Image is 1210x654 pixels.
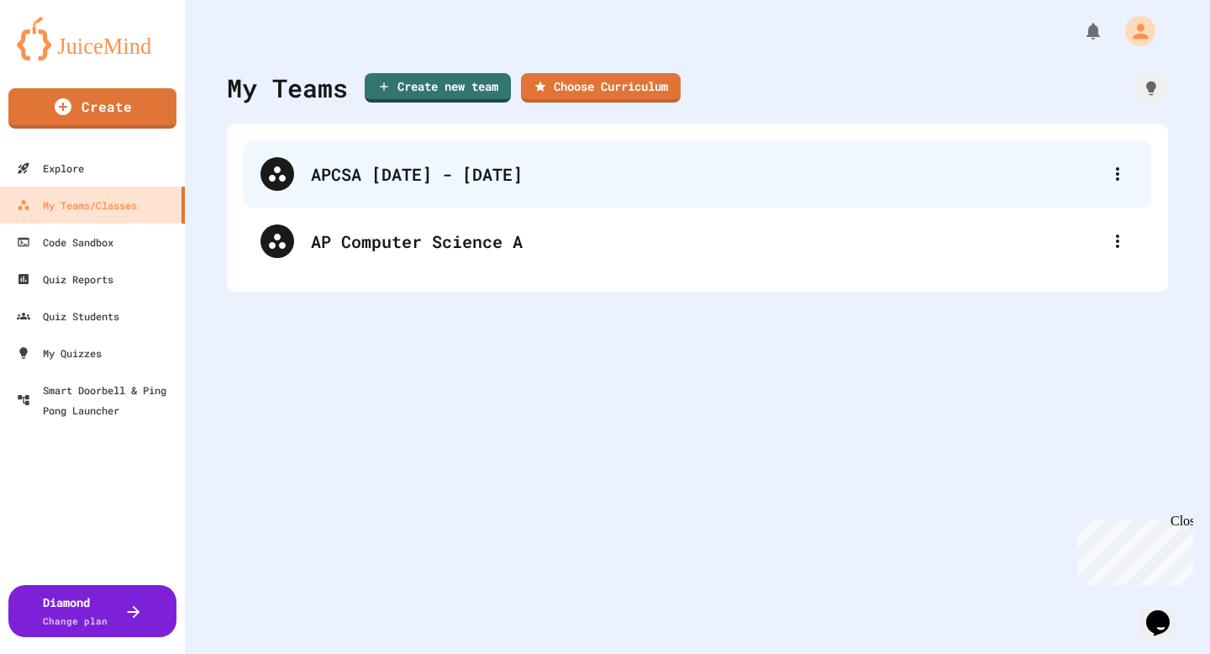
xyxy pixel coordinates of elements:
div: My Teams/Classes [17,195,137,215]
div: Explore [17,158,84,178]
img: logo-orange.svg [17,17,168,61]
button: DiamondChange plan [8,585,176,637]
span: Change plan [43,614,108,627]
div: Quiz Students [17,306,119,326]
div: AP Computer Science A [244,208,1151,275]
div: Chat with us now!Close [7,7,116,107]
iframe: chat widget [1071,514,1193,585]
div: How it works [1134,71,1168,105]
div: My Notifications [1052,17,1107,45]
div: My Teams [227,69,348,107]
a: Create [8,88,176,129]
div: Diamond [43,593,108,629]
iframe: chat widget [1139,587,1193,637]
div: My Account [1107,12,1160,50]
div: APCSA [DATE] - [DATE] [311,161,1101,187]
div: Quiz Reports [17,269,113,289]
div: My Quizzes [17,343,102,363]
a: Create new team [365,73,511,103]
a: Choose Curriculum [521,73,681,103]
div: Code Sandbox [17,232,113,252]
div: AP Computer Science A [311,229,1101,254]
div: Smart Doorbell & Ping Pong Launcher [17,380,178,420]
div: APCSA [DATE] - [DATE] [244,140,1151,208]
